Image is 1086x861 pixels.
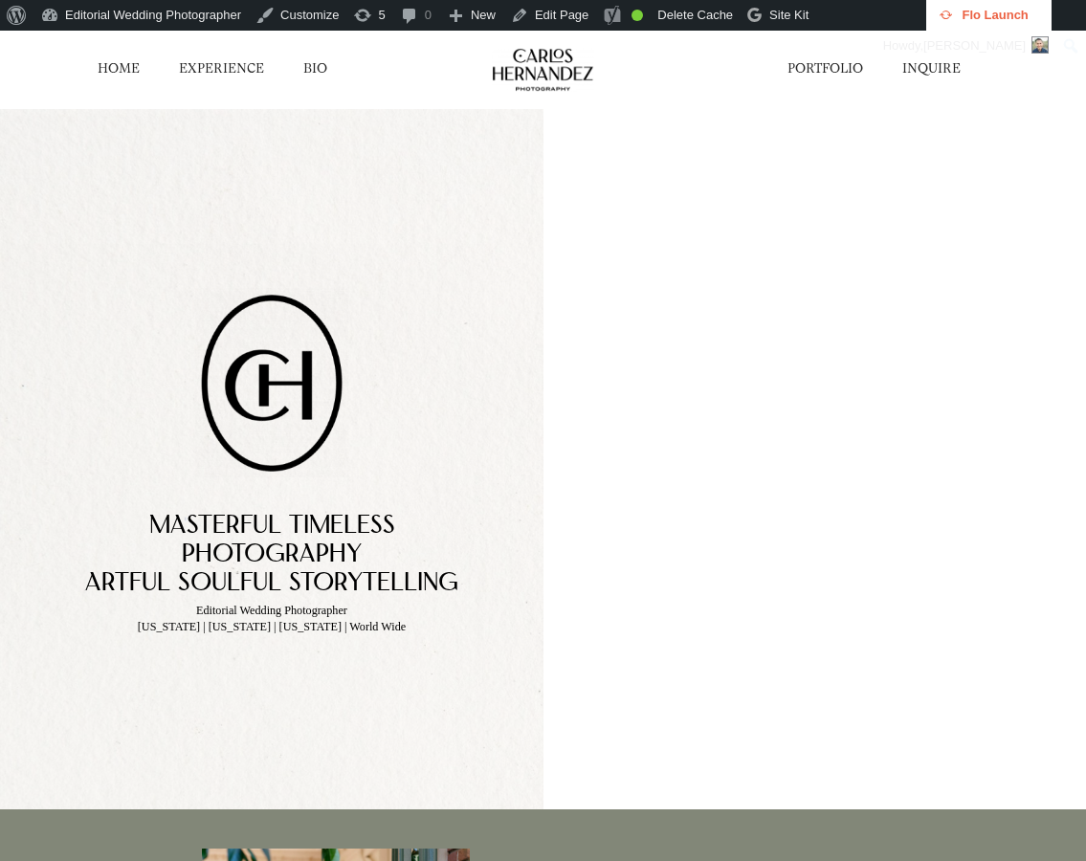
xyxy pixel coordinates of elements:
span: Masterful TimelEss [149,515,395,540]
a: HOME [98,60,140,78]
a: EXPERIENCE [179,60,264,78]
span: Artful Soulful StorytelLing [85,572,458,597]
span: Editorial Wedding Photographer [196,604,347,617]
span: [US_STATE] | [US_STATE] | [US_STATE] | World Wide [138,620,406,633]
div: Good [632,10,643,21]
a: INQUIRE [902,60,961,78]
a: PORTFOLIO [787,60,863,78]
a: BIO [303,60,327,78]
span: PhotoGrAphy [182,543,362,568]
span: [PERSON_NAME] [923,38,1026,53]
span: Site Kit [769,8,809,22]
a: Howdy, [876,31,1056,61]
img: Views over 48 hours. Click for more Jetpack Stats. [826,5,933,28]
